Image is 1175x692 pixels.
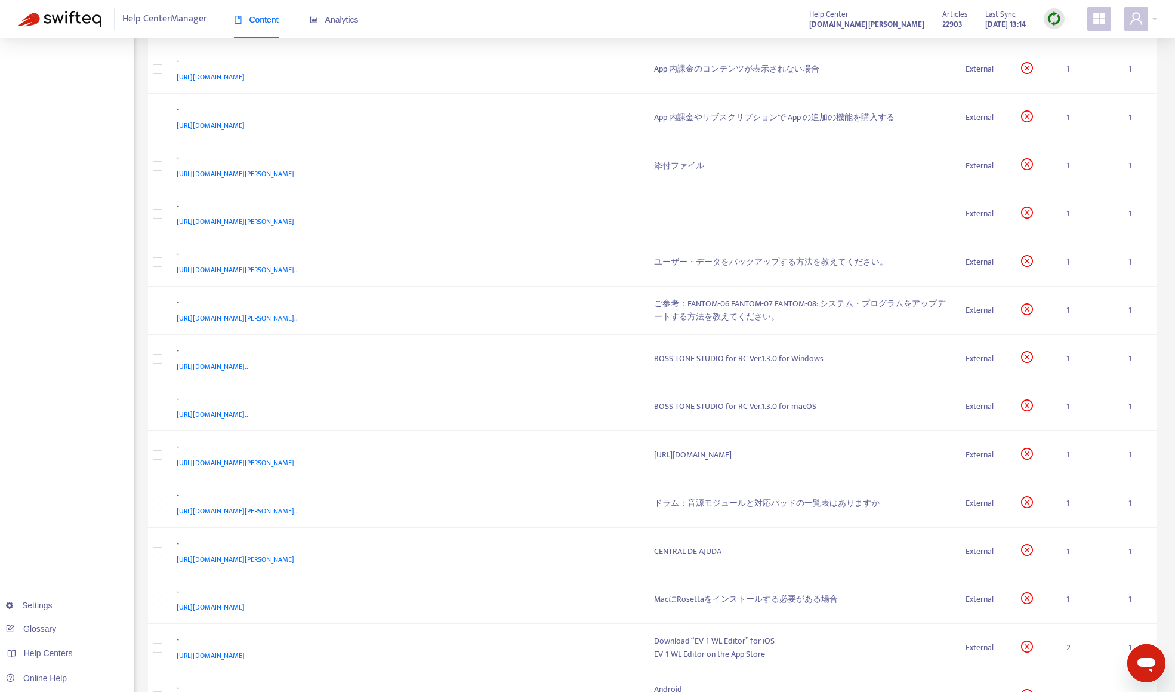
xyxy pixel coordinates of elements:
[1057,431,1119,479] td: 1
[654,648,947,661] div: EV-1-WL Editor on the App Store
[1119,238,1157,287] td: 1
[654,63,947,76] div: App 内課金のコンテンツが表示されない場合
[6,624,56,633] a: Glossary
[1021,592,1033,604] span: close-circle
[177,119,245,131] span: [URL][DOMAIN_NAME]
[1119,383,1157,432] td: 1
[6,673,67,683] a: Online Help
[1057,576,1119,625] td: 1
[966,111,1002,124] div: External
[18,11,101,27] img: Swifteq
[177,216,294,227] span: [URL][DOMAIN_NAME][PERSON_NAME]
[1057,238,1119,287] td: 1
[654,635,947,648] div: Download “EV-1-WL Editor” for iOS
[1021,351,1033,363] span: close-circle
[177,248,631,263] div: -
[654,448,947,462] div: [URL][DOMAIN_NAME]
[966,545,1002,558] div: External
[1119,335,1157,383] td: 1
[177,601,245,613] span: [URL][DOMAIN_NAME]
[654,352,947,365] div: BOSS TONE STUDIO for RC Ver.1.3.0 for Windows
[177,264,298,276] span: [URL][DOMAIN_NAME][PERSON_NAME]..
[1057,142,1119,190] td: 1
[1127,644,1165,682] iframe: メッセージングウィンドウを開くボタン
[1021,110,1033,122] span: close-circle
[654,256,947,269] div: ユーザー・データをバックアップする方法を教えてください。
[310,16,318,24] span: area-chart
[1021,207,1033,219] span: close-circle
[177,457,294,469] span: [URL][DOMAIN_NAME][PERSON_NAME]
[1021,448,1033,460] span: close-circle
[966,352,1002,365] div: External
[177,71,245,83] span: [URL][DOMAIN_NAME]
[1119,479,1157,528] td: 1
[654,400,947,413] div: BOSS TONE STUDIO for RC Ver.1.3.0 for macOS
[177,650,245,662] span: [URL][DOMAIN_NAME]
[177,586,631,601] div: -
[966,641,1002,654] div: External
[6,601,53,610] a: Settings
[654,111,947,124] div: App 内課金やサブスクリプションで App の追加の機能を購入する
[1021,544,1033,556] span: close-circle
[654,297,947,324] div: ご参考：FANTOM-06 FANTOM-07 FANTOM-08: システム・プログラムをアップデートする方法を教えてください。
[1057,479,1119,528] td: 1
[1047,11,1062,26] img: sync.dc5367851b00ba804db3.png
[234,16,242,24] span: book
[966,63,1002,76] div: External
[1021,255,1033,267] span: close-circle
[1119,142,1157,190] td: 1
[966,256,1002,269] div: External
[177,505,298,517] span: [URL][DOMAIN_NAME][PERSON_NAME]..
[985,8,1016,21] span: Last Sync
[1021,399,1033,411] span: close-circle
[177,393,631,408] div: -
[177,361,248,373] span: [URL][DOMAIN_NAME]..
[942,8,967,21] span: Articles
[177,200,631,216] div: -
[1057,528,1119,576] td: 1
[809,17,924,31] a: [DOMAIN_NAME][PERSON_NAME]
[1119,45,1157,94] td: 1
[966,593,1002,606] div: External
[177,168,294,180] span: [URL][DOMAIN_NAME][PERSON_NAME]
[966,448,1002,462] div: External
[177,489,631,505] div: -
[654,497,947,510] div: ドラム：音源モジュールと対応パッドの一覧表はありますか
[654,545,947,558] div: CENTRAL DE AJUDA
[966,304,1002,317] div: External
[1057,190,1119,239] td: 1
[177,345,631,360] div: -
[122,8,207,30] span: Help Center Manager
[985,18,1026,31] strong: [DATE] 13:14
[1129,11,1143,26] span: user
[234,15,279,24] span: Content
[310,15,359,24] span: Analytics
[177,103,631,119] div: -
[1119,94,1157,142] td: 1
[177,152,631,167] div: -
[1021,641,1033,653] span: close-circle
[1057,624,1119,672] td: 2
[1119,576,1157,625] td: 1
[177,441,631,456] div: -
[1119,287,1157,335] td: 1
[177,55,631,70] div: -
[966,159,1002,173] div: External
[177,537,631,553] div: -
[1092,11,1106,26] span: appstore
[809,8,849,21] span: Help Center
[1057,335,1119,383] td: 1
[1021,158,1033,170] span: close-circle
[809,18,924,31] strong: [DOMAIN_NAME][PERSON_NAME]
[1119,190,1157,239] td: 1
[24,648,73,658] span: Help Centers
[1119,528,1157,576] td: 1
[1119,624,1157,672] td: 1
[942,18,963,31] strong: 22903
[177,296,631,312] div: -
[1057,94,1119,142] td: 1
[966,400,1002,413] div: External
[1119,431,1157,479] td: 1
[177,312,298,324] span: [URL][DOMAIN_NAME][PERSON_NAME]..
[1057,45,1119,94] td: 1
